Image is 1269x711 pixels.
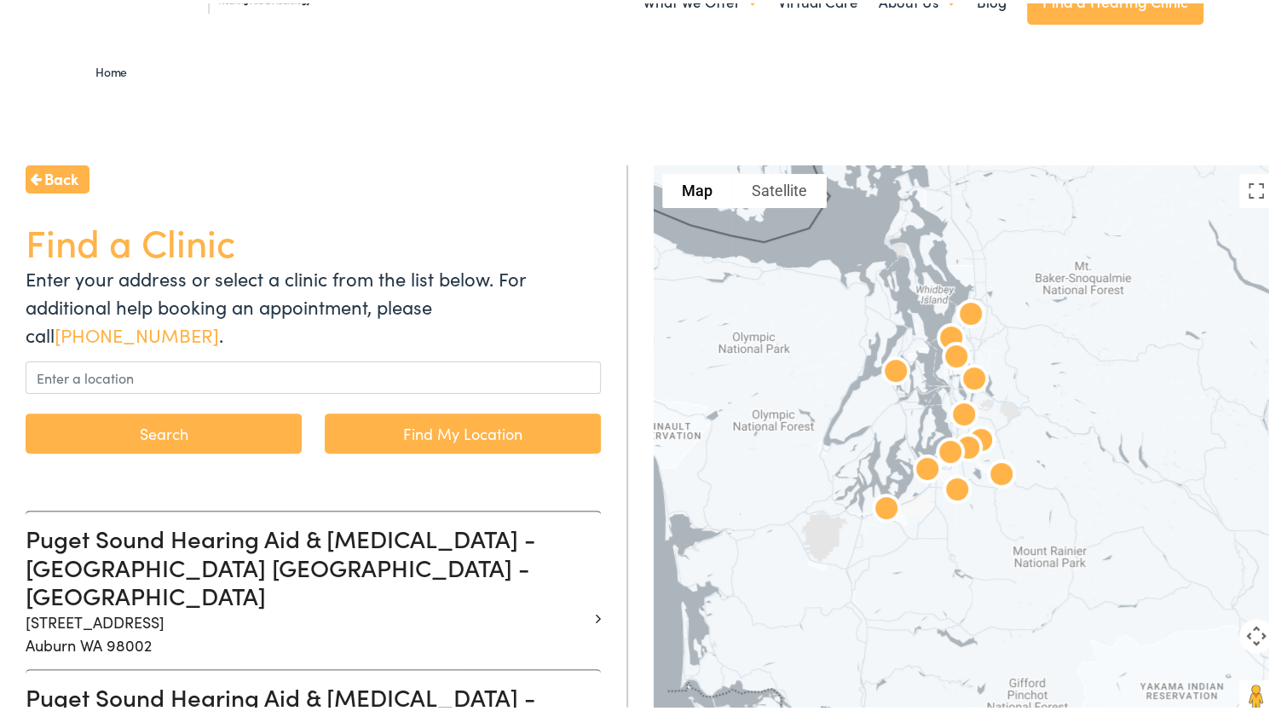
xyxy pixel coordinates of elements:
[55,318,219,344] a: [PHONE_NUMBER]
[26,261,601,345] p: Enter your address or select a clinic from the list below. For additional help booking an appoint...
[732,171,827,205] button: Show satellite imagery
[325,410,601,450] a: Find My Location
[26,607,588,653] p: [STREET_ADDRESS] Auburn WA 98002
[26,410,302,450] button: Search
[44,164,78,187] span: Back
[26,162,89,190] a: Back
[95,60,136,77] a: Home
[26,521,588,607] h3: Puget Sound Hearing Aid & [MEDICAL_DATA] - [GEOGRAPHIC_DATA] [GEOGRAPHIC_DATA] - [GEOGRAPHIC_DATA]
[26,521,588,653] a: Puget Sound Hearing Aid & [MEDICAL_DATA] - [GEOGRAPHIC_DATA] [GEOGRAPHIC_DATA] - [GEOGRAPHIC_DATA...
[662,171,732,205] button: Show street map
[26,358,601,390] input: Enter a location
[26,216,601,261] h1: Find a Clinic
